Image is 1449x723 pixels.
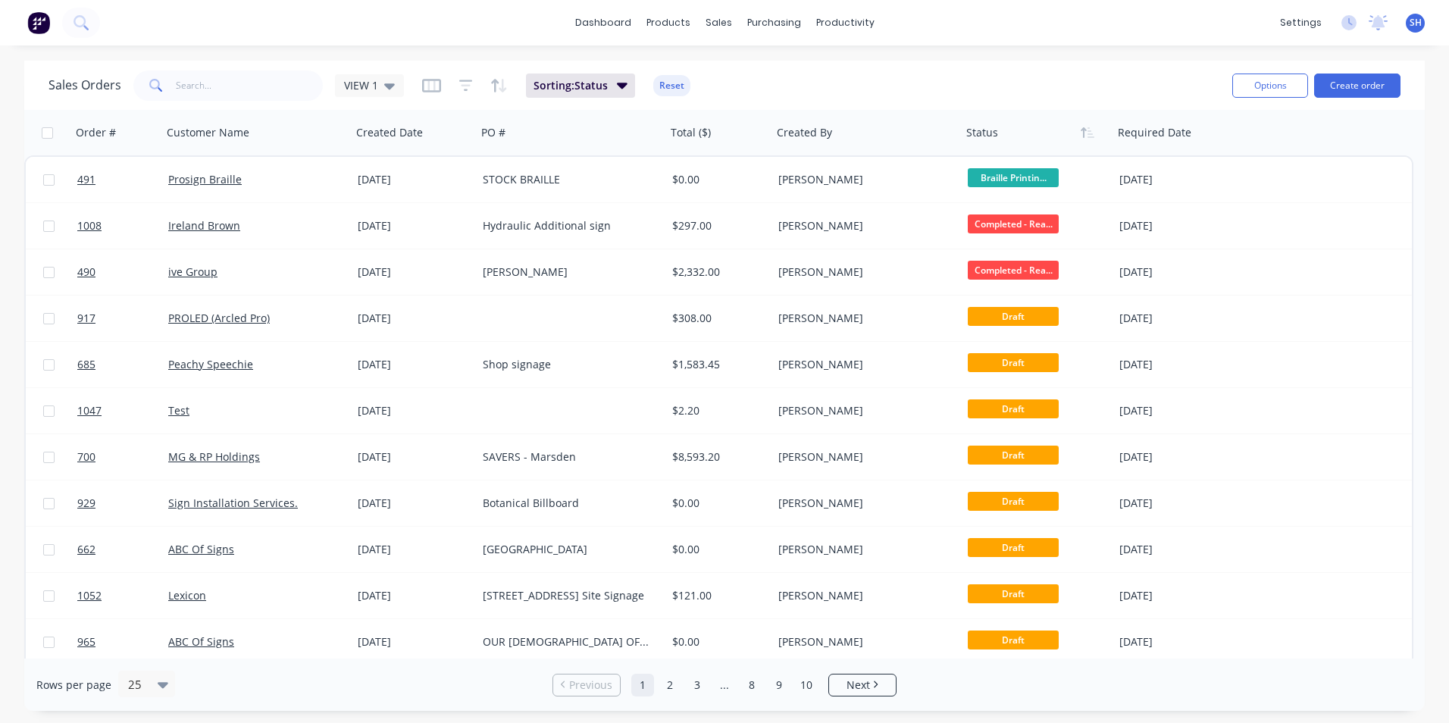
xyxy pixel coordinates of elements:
div: Required Date [1118,125,1191,140]
div: $8,593.20 [672,449,762,465]
div: [PERSON_NAME] [778,449,947,465]
a: dashboard [568,11,639,34]
div: Created Date [356,125,423,140]
div: [DATE] [1119,449,1240,465]
a: 1047 [77,388,168,433]
a: 491 [77,157,168,202]
span: Draft [968,446,1059,465]
div: [DATE] [1119,264,1240,280]
div: [DATE] [1119,357,1240,372]
div: [DATE] [1119,588,1240,603]
a: Test [168,403,189,418]
span: Draft [968,399,1059,418]
span: Completed - Rea... [968,214,1059,233]
div: sales [698,11,740,34]
div: [DATE] [358,496,471,511]
div: [PERSON_NAME] [778,218,947,233]
div: [DATE] [1119,311,1240,326]
span: 490 [77,264,95,280]
span: Braille Printin... [968,168,1059,187]
div: [PERSON_NAME] [778,264,947,280]
a: 490 [77,249,168,295]
span: 1047 [77,403,102,418]
span: 917 [77,311,95,326]
a: Page 2 [659,674,681,696]
a: 1008 [77,203,168,249]
a: Jump forward [713,674,736,696]
div: [PERSON_NAME] [778,496,947,511]
div: $0.00 [672,496,762,511]
div: PO # [481,125,505,140]
span: Draft [968,492,1059,511]
div: Total ($) [671,125,711,140]
div: [DATE] [358,172,471,187]
a: MG & RP Holdings [168,449,260,464]
div: $0.00 [672,542,762,557]
div: [PERSON_NAME] [778,403,947,418]
a: Page 9 [768,674,790,696]
div: SAVERS - Marsden [483,449,651,465]
a: Peachy Speechie [168,357,253,371]
div: $297.00 [672,218,762,233]
h1: Sales Orders [49,78,121,92]
span: 929 [77,496,95,511]
div: [DATE] [358,403,471,418]
button: Options [1232,74,1308,98]
div: [STREET_ADDRESS] Site Signage [483,588,651,603]
span: Sorting: Status [534,78,608,93]
div: Created By [777,125,832,140]
button: Sorting:Status [526,74,635,98]
span: 662 [77,542,95,557]
a: PROLED (Arcled Pro) [168,311,270,325]
span: Rows per page [36,678,111,693]
a: Lexicon [168,588,206,602]
div: [DATE] [358,542,471,557]
div: [PERSON_NAME] [778,311,947,326]
a: Page 10 [795,674,818,696]
div: [DATE] [1119,634,1240,649]
a: Page 8 [740,674,763,696]
a: 685 [77,342,168,387]
div: $0.00 [672,634,762,649]
a: ive Group [168,264,218,279]
div: [DATE] [358,449,471,465]
a: Next page [829,678,896,693]
button: Create order [1314,74,1400,98]
div: [DATE] [358,588,471,603]
div: products [639,11,698,34]
div: [DATE] [358,357,471,372]
a: ABC Of Signs [168,542,234,556]
div: [PERSON_NAME] [778,542,947,557]
span: Draft [968,538,1059,557]
div: [DATE] [1119,542,1240,557]
span: Draft [968,631,1059,649]
a: 1052 [77,573,168,618]
a: 929 [77,480,168,526]
div: STOCK BRAILLE [483,172,651,187]
div: Shop signage [483,357,651,372]
div: Customer Name [167,125,249,140]
div: OUR [DEMOGRAPHIC_DATA] OF SION Sale & [PERSON_NAME] PS [483,634,651,649]
div: productivity [809,11,882,34]
span: Draft [968,353,1059,372]
a: Page 3 [686,674,709,696]
img: Factory [27,11,50,34]
div: Hydraulic Additional sign [483,218,651,233]
span: 700 [77,449,95,465]
div: $2.20 [672,403,762,418]
span: Completed - Rea... [968,261,1059,280]
a: Ireland Brown [168,218,240,233]
span: 965 [77,634,95,649]
a: 700 [77,434,168,480]
div: $121.00 [672,588,762,603]
div: Order # [76,125,116,140]
input: Search... [176,70,324,101]
ul: Pagination [546,674,903,696]
div: [PERSON_NAME] [778,634,947,649]
a: Prosign Braille [168,172,242,186]
div: [DATE] [1119,403,1240,418]
span: 1052 [77,588,102,603]
div: $2,332.00 [672,264,762,280]
div: [DATE] [1119,218,1240,233]
span: Previous [569,678,612,693]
